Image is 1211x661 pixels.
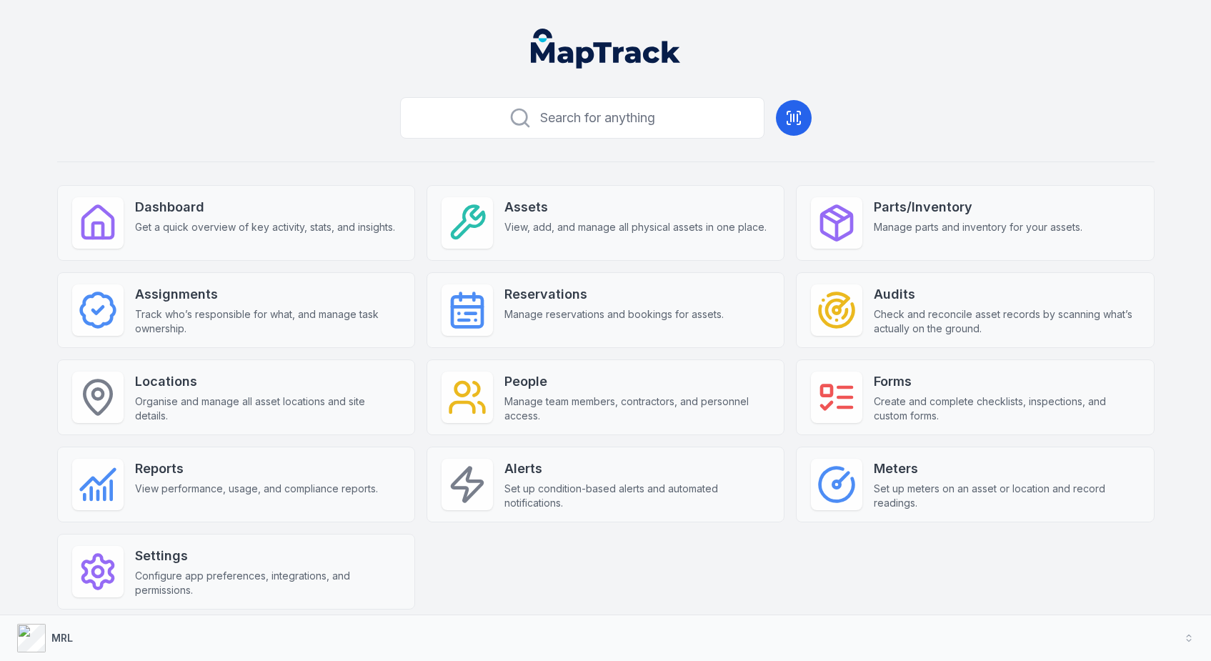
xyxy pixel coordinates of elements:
[135,482,378,496] span: View performance, usage, and compliance reports.
[135,372,400,392] strong: Locations
[504,197,767,217] strong: Assets
[57,447,415,522] a: ReportsView performance, usage, and compliance reports.
[504,459,769,479] strong: Alerts
[796,447,1154,522] a: MetersSet up meters on an asset or location and record readings.
[57,534,415,610] a: SettingsConfigure app preferences, integrations, and permissions.
[427,185,784,261] a: AssetsView, add, and manage all physical assets in one place.
[135,459,378,479] strong: Reports
[57,185,415,261] a: DashboardGet a quick overview of key activity, stats, and insights.
[135,307,400,336] span: Track who’s responsible for what, and manage task ownership.
[400,97,764,139] button: Search for anything
[874,482,1139,510] span: Set up meters on an asset or location and record readings.
[504,220,767,234] span: View, add, and manage all physical assets in one place.
[796,185,1154,261] a: Parts/InventoryManage parts and inventory for your assets.
[135,546,400,566] strong: Settings
[504,394,769,423] span: Manage team members, contractors, and personnel access.
[135,284,400,304] strong: Assignments
[874,220,1082,234] span: Manage parts and inventory for your assets.
[796,272,1154,348] a: AuditsCheck and reconcile asset records by scanning what’s actually on the ground.
[504,482,769,510] span: Set up condition-based alerts and automated notifications.
[135,197,395,217] strong: Dashboard
[135,569,400,597] span: Configure app preferences, integrations, and permissions.
[508,29,704,69] nav: Global
[504,372,769,392] strong: People
[504,307,724,322] span: Manage reservations and bookings for assets.
[427,359,784,435] a: PeopleManage team members, contractors, and personnel access.
[135,394,400,423] span: Organise and manage all asset locations and site details.
[57,272,415,348] a: AssignmentsTrack who’s responsible for what, and manage task ownership.
[57,359,415,435] a: LocationsOrganise and manage all asset locations and site details.
[540,108,655,128] span: Search for anything
[796,359,1154,435] a: FormsCreate and complete checklists, inspections, and custom forms.
[874,284,1139,304] strong: Audits
[874,459,1139,479] strong: Meters
[874,197,1082,217] strong: Parts/Inventory
[874,394,1139,423] span: Create and complete checklists, inspections, and custom forms.
[51,632,73,644] strong: MRL
[504,284,724,304] strong: Reservations
[874,307,1139,336] span: Check and reconcile asset records by scanning what’s actually on the ground.
[427,272,784,348] a: ReservationsManage reservations and bookings for assets.
[135,220,395,234] span: Get a quick overview of key activity, stats, and insights.
[427,447,784,522] a: AlertsSet up condition-based alerts and automated notifications.
[874,372,1139,392] strong: Forms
